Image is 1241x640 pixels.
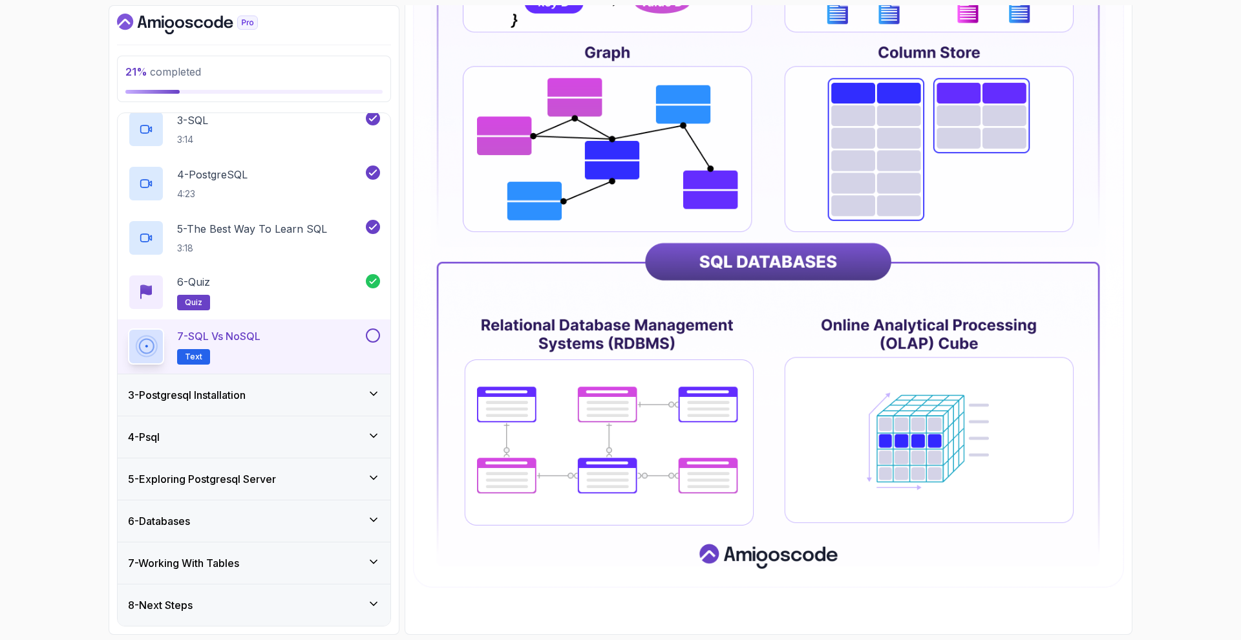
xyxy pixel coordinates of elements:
[118,374,390,416] button: 3-Postgresql Installation
[177,242,327,255] p: 3:18
[128,328,380,365] button: 7-SQL vs NoSQLText
[125,65,201,78] span: completed
[125,65,147,78] span: 21 %
[128,555,239,571] h3: 7 - Working With Tables
[118,542,390,584] button: 7-Working With Tables
[177,328,260,344] p: 7 - SQL vs NoSQL
[177,133,208,146] p: 3:14
[177,187,248,200] p: 4:23
[128,220,380,256] button: 5-The Best Way To Learn SQL3:18
[177,112,208,128] p: 3 - SQL
[177,221,327,237] p: 5 - The Best Way To Learn SQL
[177,167,248,182] p: 4 - PostgreSQL
[128,111,380,147] button: 3-SQL3:14
[118,500,390,542] button: 6-Databases
[117,14,288,34] a: Dashboard
[128,513,190,529] h3: 6 - Databases
[185,352,202,362] span: Text
[128,274,380,310] button: 6-Quizquiz
[128,165,380,202] button: 4-PostgreSQL4:23
[128,597,193,613] h3: 8 - Next Steps
[118,458,390,500] button: 5-Exploring Postgresql Server
[185,297,202,308] span: quiz
[177,274,210,290] p: 6 - Quiz
[118,416,390,458] button: 4-Psql
[128,429,160,445] h3: 4 - Psql
[128,387,246,403] h3: 3 - Postgresql Installation
[128,471,276,487] h3: 5 - Exploring Postgresql Server
[118,584,390,626] button: 8-Next Steps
